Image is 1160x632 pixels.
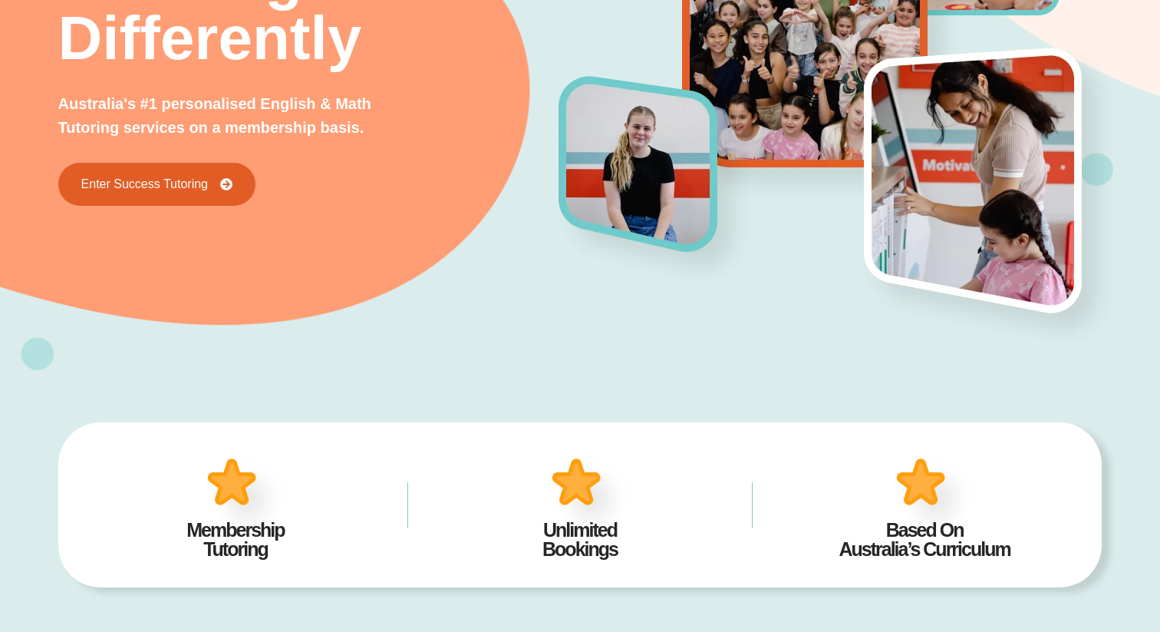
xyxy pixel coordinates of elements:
[58,163,255,206] a: Enter Success Tutoring
[431,521,729,559] h2: Unlimited Bookings
[87,521,384,559] h2: Membership Tutoring
[58,92,424,140] p: Australia's #1 personalised English & Math Tutoring services on a membership basis.
[776,521,1073,559] h2: Based On Australia’s Curriculum
[897,458,1160,632] iframe: Chat Widget
[81,178,208,190] span: Enter Success Tutoring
